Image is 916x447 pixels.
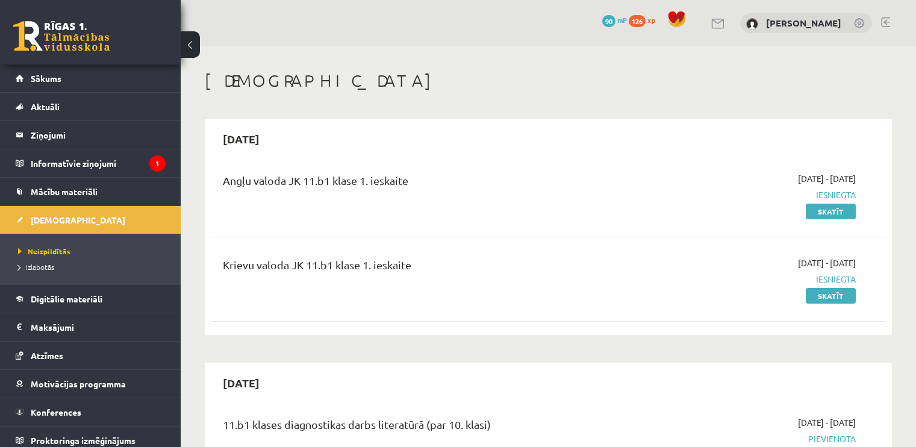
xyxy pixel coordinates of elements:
[806,288,856,304] a: Skatīt
[629,15,661,25] a: 126 xp
[16,149,166,177] a: Informatīvie ziņojumi1
[18,261,169,272] a: Izlabotās
[798,172,856,185] span: [DATE] - [DATE]
[657,189,856,201] span: Iesniegta
[31,121,166,149] legend: Ziņojumi
[31,435,136,446] span: Proktoringa izmēģinājums
[629,15,646,27] span: 126
[31,378,126,389] span: Motivācijas programma
[16,121,166,149] a: Ziņojumi
[16,398,166,426] a: Konferences
[16,342,166,369] a: Atzīmes
[16,206,166,234] a: [DEMOGRAPHIC_DATA]
[31,350,63,361] span: Atzīmes
[211,125,272,153] h2: [DATE]
[18,246,70,256] span: Neizpildītās
[211,369,272,397] h2: [DATE]
[31,313,166,341] legend: Maksājumi
[149,155,166,172] i: 1
[18,246,169,257] a: Neizpildītās
[31,293,102,304] span: Digitālie materiāli
[31,186,98,197] span: Mācību materiāli
[602,15,627,25] a: 90 mP
[766,17,841,29] a: [PERSON_NAME]
[31,149,166,177] legend: Informatīvie ziņojumi
[31,407,81,417] span: Konferences
[617,15,627,25] span: mP
[657,433,856,445] span: Pievienota
[647,15,655,25] span: xp
[746,18,758,30] img: Ance Gederte
[798,257,856,269] span: [DATE] - [DATE]
[31,214,125,225] span: [DEMOGRAPHIC_DATA]
[798,416,856,429] span: [DATE] - [DATE]
[13,21,110,51] a: Rīgas 1. Tālmācības vidusskola
[18,262,54,272] span: Izlabotās
[205,70,892,91] h1: [DEMOGRAPHIC_DATA]
[16,64,166,92] a: Sākums
[16,313,166,341] a: Maksājumi
[602,15,615,27] span: 90
[657,273,856,286] span: Iesniegta
[31,101,60,112] span: Aktuāli
[223,257,639,279] div: Krievu valoda JK 11.b1 klase 1. ieskaite
[806,204,856,219] a: Skatīt
[16,93,166,120] a: Aktuāli
[16,178,166,205] a: Mācību materiāli
[16,285,166,313] a: Digitālie materiāli
[31,73,61,84] span: Sākums
[223,416,639,439] div: 11.b1 klases diagnostikas darbs literatūrā (par 10. klasi)
[16,370,166,398] a: Motivācijas programma
[223,172,639,195] div: Angļu valoda JK 11.b1 klase 1. ieskaite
